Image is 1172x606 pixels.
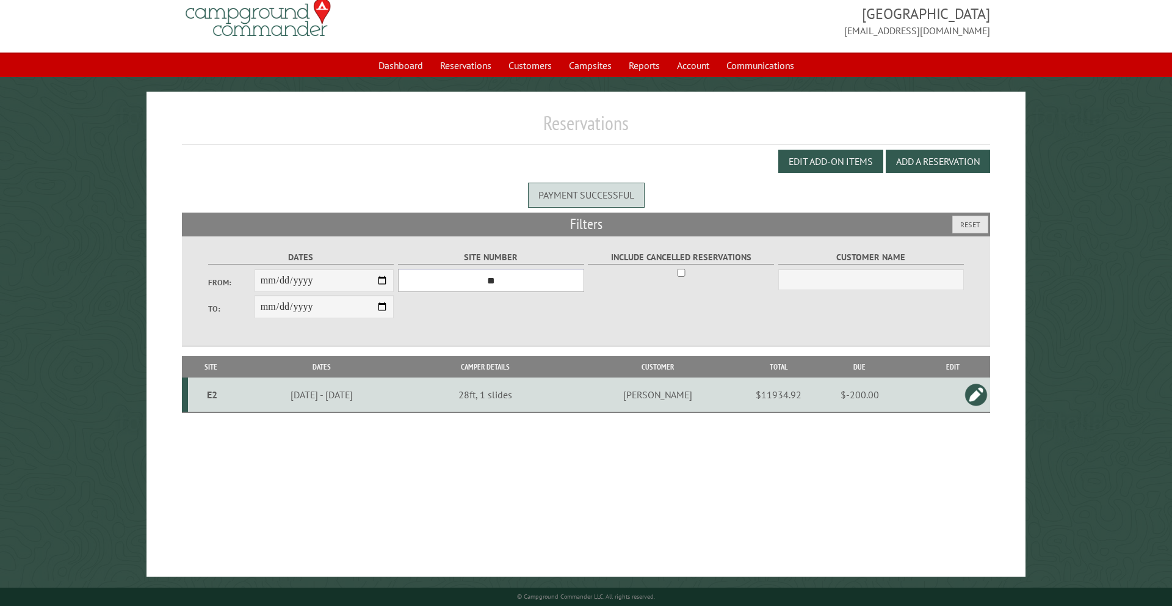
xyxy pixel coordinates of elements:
td: [PERSON_NAME] [561,378,754,412]
td: $11934.92 [754,378,803,412]
a: Account [670,54,717,77]
button: Edit Add-on Items [778,150,883,173]
th: Customer [561,356,754,378]
label: To: [208,303,255,315]
a: Customers [501,54,559,77]
a: Communications [719,54,801,77]
label: From: [208,277,255,288]
button: Reset [952,216,988,233]
td: 28ft, 1 slides [409,378,562,412]
td: $-200.00 [803,378,915,412]
small: © Campground Commander LLC. All rights reserved. [517,593,655,601]
th: Due [803,356,915,378]
a: Dashboard [371,54,430,77]
h2: Filters [182,213,991,236]
a: Reservations [433,54,499,77]
th: Camper Details [409,356,562,378]
label: Include Cancelled Reservations [588,250,774,265]
th: Total [754,356,803,378]
th: Site [188,356,234,378]
th: Dates [234,356,409,378]
label: Dates [208,250,394,265]
button: Add a Reservation [886,150,990,173]
span: [GEOGRAPHIC_DATA] [EMAIL_ADDRESS][DOMAIN_NAME] [586,4,990,38]
h1: Reservations [182,111,991,145]
a: Reports [621,54,667,77]
a: Campsites [562,54,619,77]
div: Payment successful [528,183,645,207]
div: E2 [193,389,233,401]
label: Customer Name [778,250,964,265]
label: Site Number [398,250,584,265]
div: [DATE] - [DATE] [236,389,407,401]
th: Edit [916,356,991,378]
